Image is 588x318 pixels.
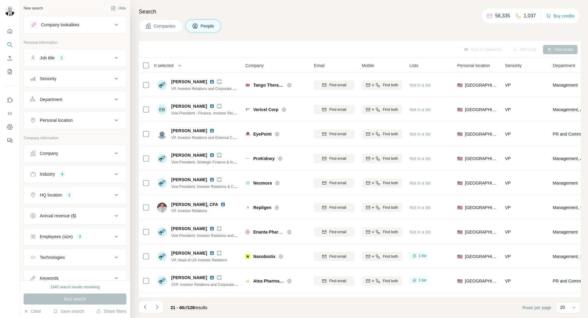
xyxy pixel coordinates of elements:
span: ProKidney [253,155,275,162]
span: [PERSON_NAME] [171,275,207,281]
span: Find email [329,229,346,235]
button: Industry4 [24,167,126,181]
img: LinkedIn logo [209,104,214,109]
button: Company [24,146,126,161]
button: Employees (size)3 [24,229,126,244]
button: Use Surfe API [5,108,15,119]
img: Avatar [157,129,167,139]
span: [GEOGRAPHIC_DATA] [465,131,498,137]
span: Companies [154,23,176,29]
span: Management [553,180,578,186]
button: Clear [24,308,41,314]
button: Technologies [24,250,126,265]
span: Neumora [253,180,272,186]
div: New search [24,6,43,11]
img: Avatar [157,80,167,90]
button: Keywords [24,271,126,286]
span: Find email [329,254,346,259]
button: Save search [53,308,84,314]
span: Management [553,229,578,235]
span: [PERSON_NAME] [171,226,207,232]
span: VP [505,83,511,88]
img: LinkedIn logo [209,275,214,280]
span: 🇺🇸 [457,204,462,211]
span: [PERSON_NAME] [171,103,207,109]
span: Find email [329,131,346,137]
span: Find both [383,254,398,259]
img: Logo of Enanta Pharmaceuticals [245,230,250,234]
img: Avatar [157,203,167,212]
button: Find email [314,203,354,212]
div: Seniority [40,76,56,82]
span: Vice President, Investor Relations & Corporate Communications [171,184,276,189]
span: VP [505,279,511,283]
span: [GEOGRAPHIC_DATA] [465,180,498,186]
img: LinkedIn logo [209,251,214,256]
span: [GEOGRAPHIC_DATA] [465,278,498,284]
img: Avatar [157,178,167,188]
button: Hide [107,4,130,13]
span: Email [314,62,325,69]
p: Personal information [24,40,126,45]
span: Find both [383,180,398,186]
span: 21 - 40 [171,305,184,310]
img: LinkedIn logo [209,153,214,158]
span: Not in a list [409,230,431,234]
span: [PERSON_NAME] [171,79,207,85]
span: VP, Investor Relations and Corporate Communications [171,86,260,91]
span: 128 [187,305,194,310]
button: Company lookalikes [24,17,126,32]
img: Avatar [157,252,167,261]
button: Find both [362,178,402,188]
span: People [201,23,215,29]
span: 1 list [419,253,426,259]
span: 0 selected [154,62,174,69]
p: 56,335 [495,12,510,20]
img: Logo of Atea Pharmaceuticals [245,279,250,283]
span: Find both [383,107,398,112]
button: Find both [362,154,402,163]
span: Lists [409,62,418,69]
div: 3 [76,234,83,239]
button: Enrich CSV [5,53,15,64]
span: results [171,305,207,310]
span: Find both [383,82,398,88]
span: Nanobiotix [253,253,275,260]
span: EyePoint [253,131,272,137]
div: Technologies [40,254,65,260]
span: 🇺🇸 [457,82,462,88]
button: Feedback [5,135,15,146]
button: Dashboard [5,122,15,133]
span: [GEOGRAPHIC_DATA] [465,253,498,260]
div: Department [40,96,62,103]
div: 1940 search results remaining [51,284,100,290]
div: 1 [58,55,65,61]
div: Employees (size) [40,234,73,240]
button: Job title1 [24,51,126,65]
span: Find both [383,278,398,284]
span: VP, Head of US Investor Relations [171,258,227,262]
span: Personal location [457,62,490,69]
span: Not in a list [409,83,431,88]
span: VP [505,205,511,210]
span: 🇺🇸 [457,278,462,284]
span: [PERSON_NAME] [171,250,207,256]
span: VP [505,132,511,137]
button: Find both [362,252,402,261]
button: My lists [5,66,15,77]
img: Avatar [157,276,167,286]
span: VP [505,107,511,112]
button: Find both [362,129,402,139]
span: Find email [329,205,346,210]
div: Personal location [40,117,73,123]
img: Logo of Repligen [245,205,250,210]
img: Avatar [157,154,167,163]
span: Vice President, Investor Relations and Corporate Communications [171,233,279,238]
span: Not in a list [409,205,431,210]
img: LinkedIn logo [209,79,214,84]
span: 🇺🇸 [457,180,462,186]
span: Not in a list [409,181,431,185]
img: LinkedIn logo [209,177,214,182]
span: of [184,305,188,310]
span: Company [245,62,264,69]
